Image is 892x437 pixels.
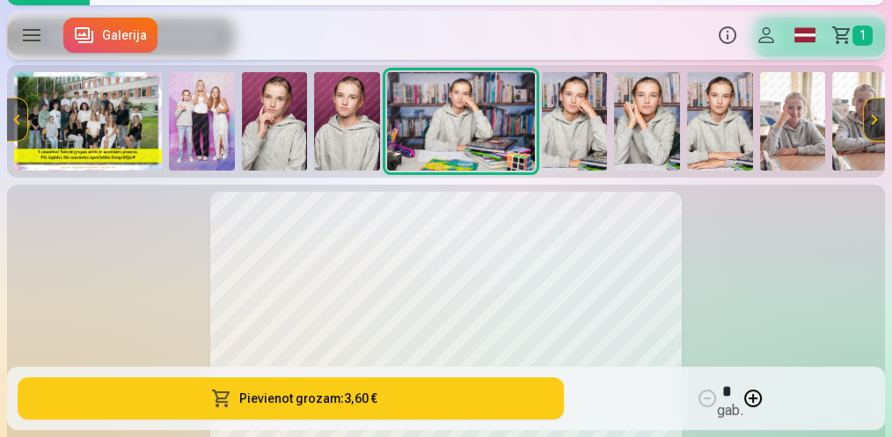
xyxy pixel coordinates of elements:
[786,11,824,60] a: Global
[852,25,873,46] span: 1
[18,377,564,419] button: Pievienot grozam:3,60 €
[824,11,885,60] a: Grozs1
[708,11,747,60] button: Info
[63,18,157,53] a: Galerija
[747,11,786,60] button: Profils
